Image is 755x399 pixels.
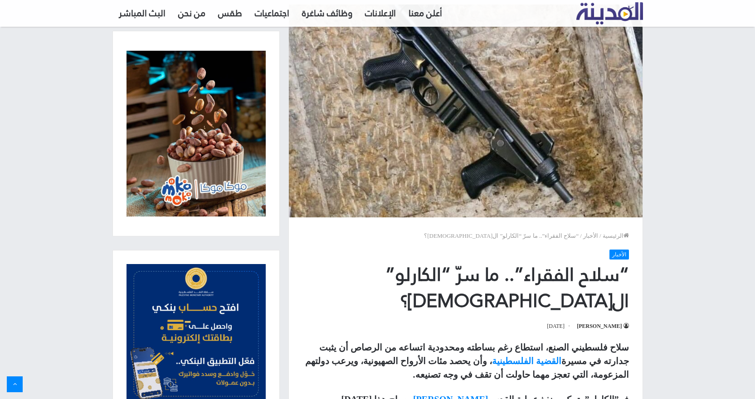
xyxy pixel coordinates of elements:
[302,262,629,314] h1: “سلاح الفقراء”.. ما سرّ “الكارلو” ال[DEMOGRAPHIC_DATA]؟
[576,2,643,24] img: تلفزيون المدينة
[577,323,628,329] a: [PERSON_NAME]
[576,3,643,25] a: تلفزيون المدينة
[547,321,571,332] span: [DATE]
[580,232,582,239] em: /
[603,232,629,239] a: الرئيسية
[583,232,598,239] a: الأخبار
[424,232,579,239] span: “سلاح الفقراء”.. ما سرّ “الكارلو” ال[DEMOGRAPHIC_DATA]؟
[305,342,629,380] strong: سلاح فلسطيني الصنع، استطاع رغم بساطته ومحدودية اتساعه من الرصاص أن يثبت جدارته في مسيرة ، وأن يحص...
[599,232,601,239] em: /
[492,356,561,366] a: القضية الفلسطينية
[609,250,629,260] a: الأخبار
